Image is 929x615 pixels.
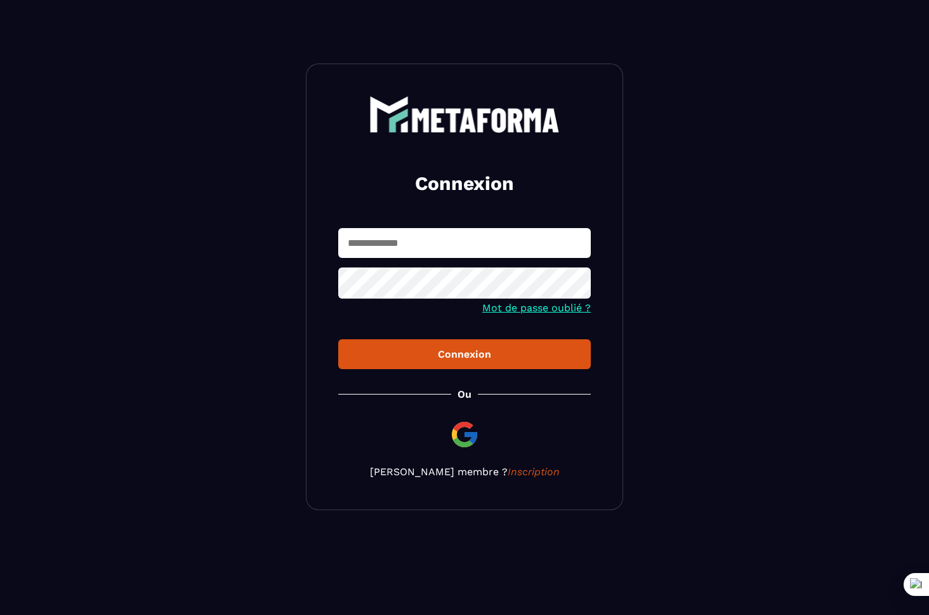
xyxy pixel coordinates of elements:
img: google [449,419,480,450]
div: Connexion [348,348,581,360]
p: Ou [458,388,471,400]
a: logo [338,96,591,133]
h2: Connexion [353,171,576,196]
a: Mot de passe oublié ? [482,302,591,314]
button: Connexion [338,339,591,369]
p: [PERSON_NAME] membre ? [338,466,591,478]
img: logo [369,96,560,133]
a: Inscription [508,466,560,478]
